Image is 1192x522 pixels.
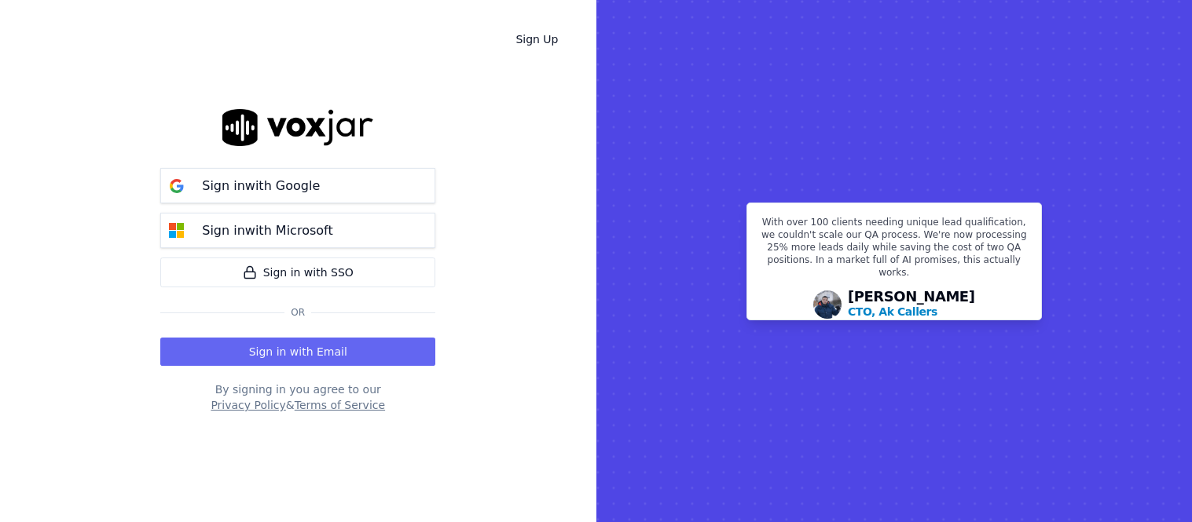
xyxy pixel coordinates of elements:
img: Avatar [813,290,842,319]
p: Sign in with Google [202,177,320,195]
button: Terms of Service [295,397,385,413]
p: Sign in with Microsoft [202,221,332,240]
img: microsoft Sign in button [161,215,193,246]
button: Sign in with Email [160,338,435,366]
img: google Sign in button [161,170,193,202]
a: Sign Up [503,25,570,53]
p: CTO, Ak Callers [848,304,937,319]
div: [PERSON_NAME] [848,290,975,319]
span: Or [284,306,311,319]
p: With over 100 clients needing unique lead qualification, we couldn't scale our QA process. We're ... [757,216,1032,285]
button: Sign inwith Google [160,168,435,203]
a: Sign in with SSO [160,257,435,287]
button: Sign inwith Microsoft [160,213,435,248]
div: By signing in you agree to our & [160,381,435,413]
img: logo [222,109,373,146]
button: Privacy Policy [211,397,285,413]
